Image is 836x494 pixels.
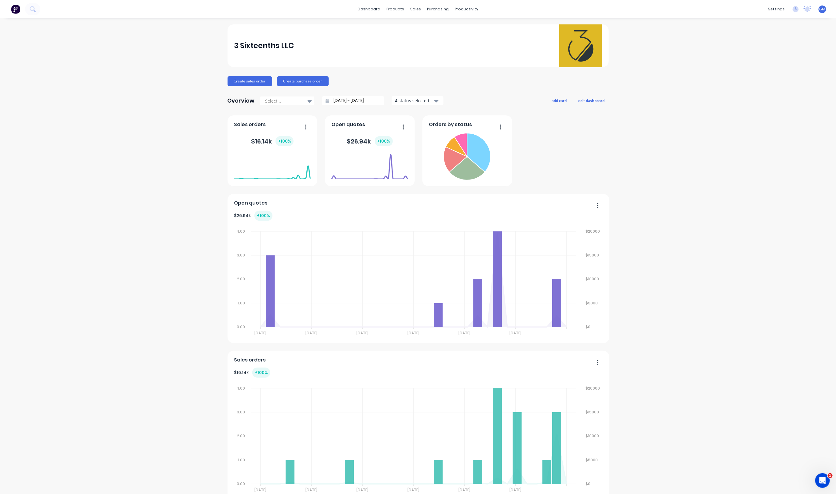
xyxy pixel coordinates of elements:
div: $ 26.94k [347,136,393,146]
tspan: $0 [586,325,591,330]
button: 4 status selected [392,96,444,105]
tspan: 1.00 [238,300,245,306]
tspan: [DATE] [254,488,266,493]
tspan: $20000 [586,386,601,391]
div: $ 16.14k [251,136,294,146]
div: + 100 % [252,368,270,378]
tspan: 1.00 [238,457,245,463]
tspan: 2.00 [237,277,245,282]
tspan: [DATE] [357,331,369,336]
span: Sales orders [234,121,266,128]
tspan: 0.00 [237,325,245,330]
div: $ 26.94k [234,211,272,221]
tspan: 2.00 [237,434,245,439]
tspan: $20000 [586,229,601,234]
tspan: 3.00 [237,409,245,415]
tspan: 4.00 [236,229,245,234]
tspan: [DATE] [306,331,318,336]
tspan: 3.00 [237,252,245,258]
div: sales [407,5,424,14]
div: productivity [452,5,481,14]
tspan: $15000 [586,252,600,258]
tspan: $5000 [586,457,598,463]
tspan: [DATE] [254,331,266,336]
button: add card [548,96,571,104]
tspan: [DATE] [510,331,522,336]
tspan: [DATE] [459,331,471,336]
div: products [383,5,407,14]
div: settings [765,5,788,14]
div: 4 status selected [395,97,433,104]
tspan: [DATE] [459,488,471,493]
div: + 100 % [254,211,272,221]
tspan: $15000 [586,409,600,415]
tspan: $10000 [586,434,600,439]
span: Open quotes [331,121,365,128]
img: 3 Sixteenths LLC [559,24,602,67]
div: purchasing [424,5,452,14]
span: 1 [828,473,833,478]
tspan: 0.00 [237,481,245,487]
img: Factory [11,5,20,14]
tspan: [DATE] [357,488,369,493]
span: Orders by status [429,121,472,128]
button: edit dashboard [575,96,609,104]
tspan: [DATE] [510,488,522,493]
div: Overview [228,95,255,107]
tspan: [DATE] [408,331,420,336]
span: Sales orders [234,356,266,364]
button: Create sales order [228,76,272,86]
span: GM [820,6,826,12]
tspan: $10000 [586,277,600,282]
tspan: [DATE] [408,488,420,493]
tspan: $0 [586,481,591,487]
tspan: $5000 [586,300,598,306]
tspan: 4.00 [236,386,245,391]
tspan: [DATE] [306,488,318,493]
div: $ 16.14k [234,368,270,378]
iframe: Intercom live chat [815,473,830,488]
div: + 100 % [276,136,294,146]
div: 3 Sixteenths LLC [234,40,294,52]
div: + 100 % [375,136,393,146]
button: Create purchase order [277,76,329,86]
a: dashboard [355,5,383,14]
